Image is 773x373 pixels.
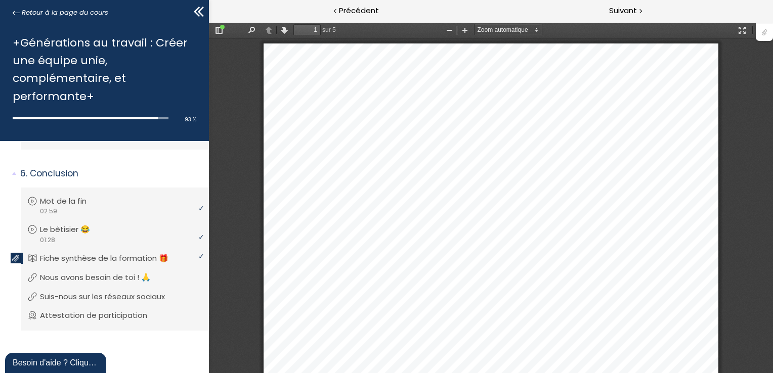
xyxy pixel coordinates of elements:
p: Le bêtisier 😂 [40,224,105,235]
h1: +Générations au travail : Créer une équipe unie, complémentaire, et performante+ [13,34,191,105]
span: Retour à la page du cours [22,7,108,18]
span: 02:59 [39,207,57,216]
span: Suivant [609,5,637,17]
p: Fiche synthèse de la formation 🎁 [40,253,184,264]
p: Mot de la fin [40,196,102,207]
span: sur 5 [112,2,131,13]
a: Retour à la page du cours [13,7,108,18]
p: Conclusion [20,167,201,180]
span: Précédent [339,5,379,17]
span: 93 % [185,116,196,123]
span: 01:28 [39,236,55,245]
p: Nous avons besoin de toi ! 🙏 [40,272,166,283]
iframe: chat widget [5,351,108,373]
select: Zoom [266,2,344,13]
input: Page [84,2,112,13]
span: 6. [20,167,27,180]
